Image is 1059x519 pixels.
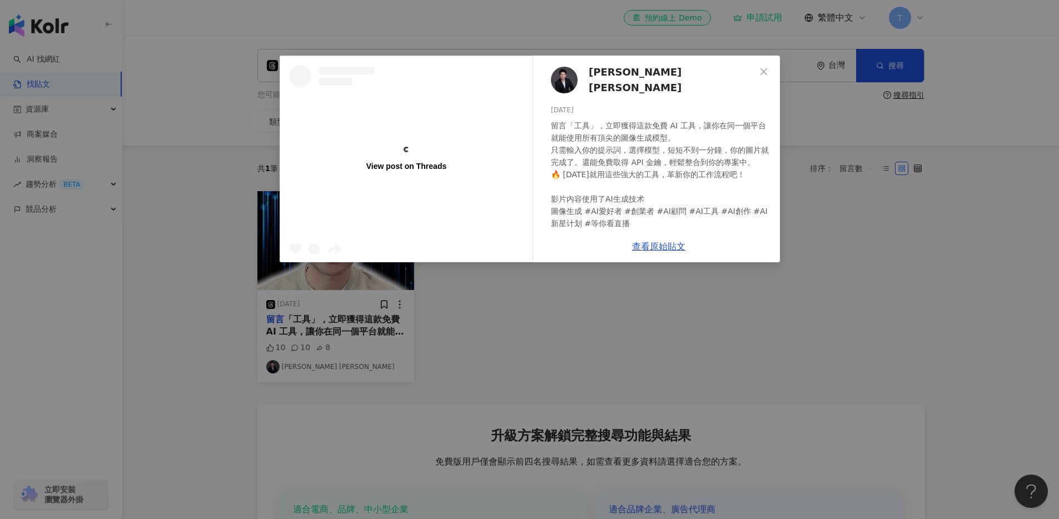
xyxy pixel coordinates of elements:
img: KOL Avatar [551,67,578,93]
a: View post on Threads [280,56,533,262]
div: [DATE] [551,105,771,116]
a: KOL Avatar[PERSON_NAME] [PERSON_NAME] [551,64,755,96]
a: 查看原始貼文 [632,241,685,252]
div: 留言「工具」，立即獲得這款免費 AI 工具，讓你在同一個平台就能使用所有頂尖的圖像生成模型。 只需輸入你的提示詞，選擇模型，短短不到一分鐘，你的圖片就完成了。還能免費取得 API 金鑰，輕鬆整合... [551,119,771,229]
button: Close [753,61,775,83]
span: [PERSON_NAME] [PERSON_NAME] [589,64,755,96]
span: close [759,67,768,76]
div: View post on Threads [366,161,446,171]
